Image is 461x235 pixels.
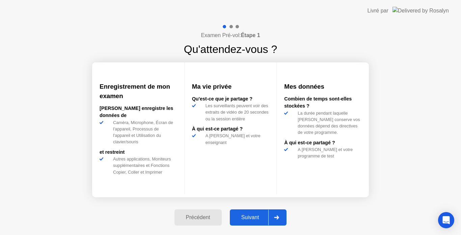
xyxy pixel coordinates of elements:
div: Caméra, Microphone, Écran de l'appareil, Processus de l'appareil et Utilisation du clavier/souris [110,119,177,145]
h1: Qu'attendez-vous ? [184,41,277,57]
div: Les surveillants peuvent voir des extraits de vidéo de 20 secondes ou la session entière [203,102,269,122]
h3: Enregistrement de mon examen [100,82,177,101]
div: Combien de temps sont-elles stockées ? [284,95,361,110]
div: A [PERSON_NAME] et votre programme de test [295,146,361,159]
button: Précédent [174,209,222,226]
div: Open Intercom Messenger [438,212,454,228]
h3: Ma vie privée [192,82,269,91]
h4: Examen Pré-vol: [201,31,260,39]
div: Qu'est-ce que je partage ? [192,95,269,103]
h3: Mes données [284,82,361,91]
div: Livré par [368,7,388,15]
div: Suivant [232,214,269,221]
div: A [PERSON_NAME] et votre enseignant [203,133,269,145]
div: Précédent [177,214,220,221]
div: Autres applications, Moniteurs supplémentaires et Fonctions Copier, Coller et Imprimer [110,156,177,175]
div: et restreint [100,149,177,156]
b: Étape 1 [241,32,260,38]
button: Suivant [230,209,287,226]
div: La durée pendant laquelle [PERSON_NAME] conserve vos données dépend des directives de votre progr... [295,110,361,136]
div: [PERSON_NAME] enregistre les données de [100,105,177,119]
div: À qui est-ce partagé ? [284,139,361,147]
div: À qui est-ce partagé ? [192,125,269,133]
img: Delivered by Rosalyn [392,7,449,14]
